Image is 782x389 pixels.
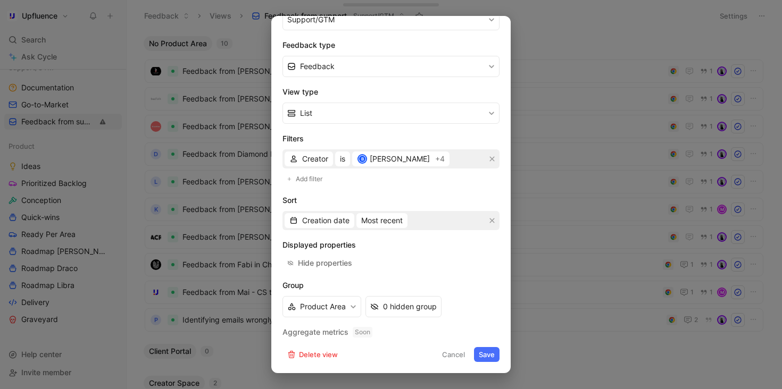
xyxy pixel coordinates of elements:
[282,9,500,30] button: Support/GTM
[357,153,430,165] div: [PERSON_NAME]
[356,213,407,228] button: Most recent
[335,151,350,166] button: is
[437,347,470,362] button: Cancel
[282,347,343,362] button: Delete view
[352,151,450,166] button: B[PERSON_NAME]+4
[435,153,445,165] span: +4
[296,174,323,184] span: Add filter
[365,296,442,317] button: 0 hidden group
[282,256,357,270] button: Hide properties
[282,239,500,251] h2: Displayed properties
[285,151,333,166] button: Creator
[302,153,328,165] span: Creator
[285,213,354,228] button: Creation date
[340,153,345,165] span: is
[282,132,500,145] h2: Filters
[383,300,437,313] div: 0 hidden group
[298,257,352,269] div: Hide properties
[282,279,500,292] h2: Group
[282,194,500,207] h2: Sort
[282,103,500,124] button: List
[282,86,500,98] h2: View type
[353,327,372,337] span: Soon
[282,326,500,339] h2: Aggregate metrics
[474,347,500,362] button: Save
[300,60,335,73] span: Feedback
[282,173,328,185] button: Add filter
[282,56,500,77] button: Feedback
[361,214,403,227] span: Most recent
[282,39,500,52] h2: Feedback type
[282,296,361,317] button: Product Area
[359,155,366,163] div: B
[302,214,350,227] span: Creation date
